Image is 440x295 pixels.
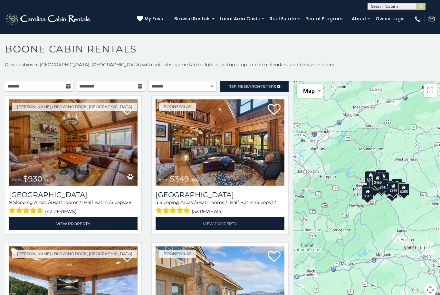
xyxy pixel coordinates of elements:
div: Sleeping Areas / Bathrooms / Sleeps: [156,199,284,216]
a: My Favs [137,15,165,23]
button: Change map style [297,84,323,98]
a: View Property [9,217,138,230]
span: 5 [156,199,158,205]
a: [GEOGRAPHIC_DATA] [9,190,138,199]
div: Sleeping Areas / Bathrooms / Sleeps: [9,199,138,216]
h3: Appalachian Mountain Lodge [9,190,138,199]
span: 1 Half Baths / [227,199,256,205]
a: Add to favorites [268,103,281,117]
a: Boone/Vilas [159,250,196,258]
span: Search [244,84,260,89]
a: Boone/Vilas [159,103,196,111]
a: View Property [156,217,284,230]
button: Toggle fullscreen view [424,84,437,97]
div: $355 [398,183,409,196]
span: $349 [170,174,189,183]
span: (52 reviews) [192,207,223,216]
span: from [159,178,168,182]
span: 4 [196,199,198,205]
span: 9 [9,199,12,205]
h3: Diamond Creek Lodge [156,190,284,199]
div: $325 [367,181,378,194]
a: [GEOGRAPHIC_DATA] [156,190,284,199]
span: daily [44,178,53,182]
div: $930 [391,179,402,191]
a: About [349,14,369,24]
span: Map [303,88,315,94]
span: $930 [23,174,43,183]
span: Refine Filters [228,84,276,89]
div: $320 [376,170,387,182]
img: Appalachian Mountain Lodge [9,99,138,186]
div: $485 [369,181,380,193]
span: 12 [272,199,276,205]
span: 28 [126,199,131,205]
div: $305 [365,171,376,183]
span: from [12,178,22,182]
img: phone-regular-white.png [414,15,421,23]
a: [PERSON_NAME] / Blowing Rock, [GEOGRAPHIC_DATA] [12,103,137,111]
span: daily [190,178,199,182]
div: $250 [378,172,389,184]
img: Diamond Creek Lodge [156,99,284,186]
div: $299 [388,182,399,194]
div: $345 [362,188,373,200]
span: My Favs [145,15,163,22]
a: Real Estate [266,14,299,24]
span: 9 [50,199,53,205]
a: Owner Login [372,14,408,24]
div: $355 [395,182,406,194]
span: 1 Half Baths / [81,199,110,205]
a: Local Area Guide [217,14,263,24]
img: White-1-2.png [5,13,92,25]
img: mail-regular-white.png [428,15,435,23]
a: Add to favorites [268,250,281,264]
span: (42 reviews) [45,207,77,216]
a: Rental Program [302,14,346,24]
div: $460 [372,174,383,186]
a: [PERSON_NAME] / Blowing Rock, [GEOGRAPHIC_DATA] [12,250,137,258]
a: Browse Rentals [171,14,214,24]
a: RefineSearchFilters [220,81,289,92]
a: Diamond Creek Lodge from $349 daily [156,99,284,186]
a: Appalachian Mountain Lodge from $930 daily [9,99,138,186]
